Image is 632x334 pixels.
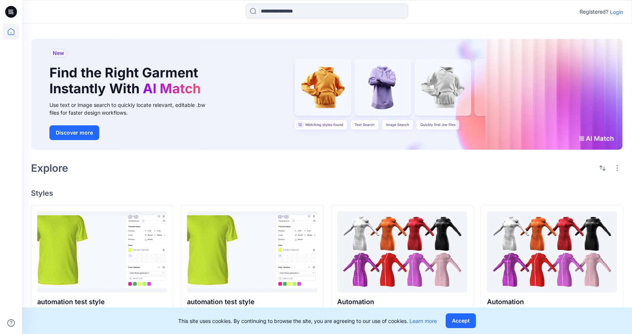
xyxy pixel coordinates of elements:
[178,317,437,325] p: This site uses cookies. By continuing to browse the site, you are agreeing to our use of cookies.
[37,211,167,292] a: automation test style
[610,8,623,16] p: Login
[337,297,467,307] p: Automation
[487,211,617,292] a: Automation
[410,318,437,324] a: Learn more
[31,189,623,198] h4: Styles
[49,101,215,116] div: Use text or image search to quickly locate relevant, editable .bw files for faster design workflows.
[580,7,608,16] p: Registered?
[187,211,317,292] a: automation test style
[49,125,99,140] button: Discover more
[187,297,317,307] p: automation test style
[446,313,476,328] button: Accept
[31,162,68,174] h2: Explore
[487,297,617,307] p: Automation
[53,49,64,58] span: New
[337,211,467,292] a: Automation
[49,65,204,97] h1: Find the Right Garment Instantly With
[143,80,201,97] span: AI Match
[37,297,167,307] p: automation test style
